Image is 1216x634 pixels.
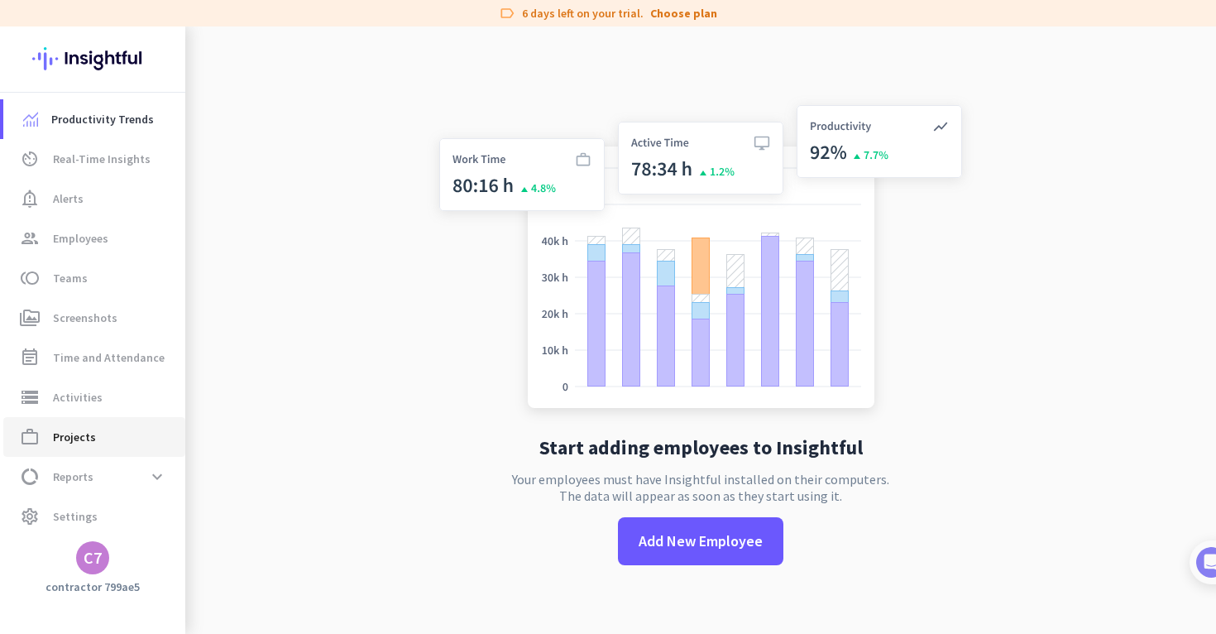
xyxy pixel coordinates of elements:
a: menu-itemProductivity Trends [3,99,185,139]
a: storageActivities [3,377,185,417]
a: notification_importantAlerts [3,179,185,219]
a: settingsSettings [3,497,185,536]
span: Add New Employee [639,531,763,552]
i: group [20,228,40,248]
i: data_usage [20,467,40,487]
i: settings [20,507,40,526]
img: menu-item [23,112,38,127]
i: notification_important [20,189,40,209]
a: av_timerReal-Time Insights [3,139,185,179]
i: event_note [20,348,40,367]
span: Reports [53,467,93,487]
span: Projects [53,427,96,447]
span: Screenshots [53,308,117,328]
a: tollTeams [3,258,185,298]
a: perm_mediaScreenshots [3,298,185,338]
a: work_outlineProjects [3,417,185,457]
button: Add New Employee [618,517,783,565]
a: data_usageReportsexpand_more [3,457,185,497]
img: no-search-results [427,95,974,425]
a: groupEmployees [3,219,185,258]
span: Activities [53,387,103,407]
button: expand_more [142,462,172,492]
a: event_noteTime and Attendance [3,338,185,377]
span: Real-Time Insights [53,149,151,169]
i: toll [20,268,40,288]
p: Your employees must have Insightful installed on their computers. The data will appear as soon as... [512,471,889,504]
span: Time and Attendance [53,348,165,367]
i: perm_media [20,308,40,328]
i: work_outline [20,427,40,447]
div: C7 [84,550,102,566]
a: Choose plan [650,5,717,22]
span: Settings [53,507,98,526]
i: label [499,5,515,22]
h2: Start adding employees to Insightful [539,438,863,458]
i: av_timer [20,149,40,169]
span: Alerts [53,189,84,209]
span: Employees [53,228,108,248]
i: storage [20,387,40,407]
img: Insightful logo [32,26,153,91]
span: Productivity Trends [51,109,154,129]
span: Teams [53,268,88,288]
